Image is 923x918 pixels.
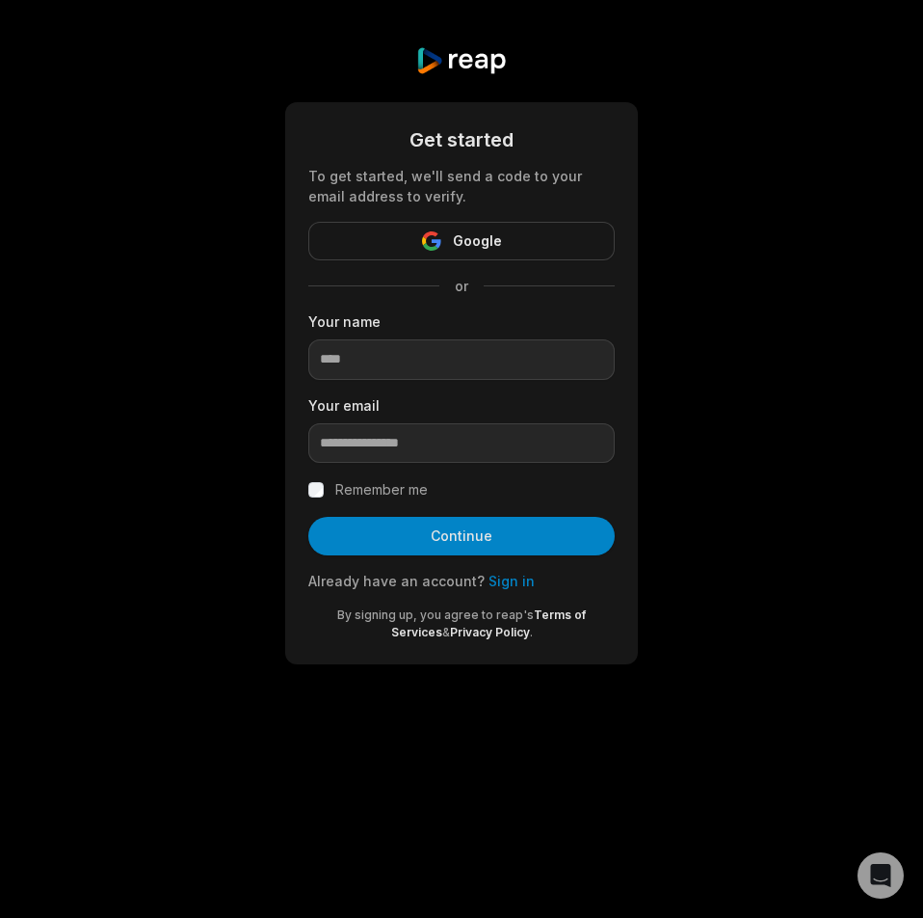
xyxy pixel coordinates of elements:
span: Google [453,229,502,253]
span: . [530,625,533,639]
div: Get started [308,125,615,154]
label: Your email [308,395,615,416]
span: & [442,625,450,639]
a: Sign in [488,573,535,589]
button: Continue [308,517,615,555]
span: Already have an account? [308,573,485,589]
img: reap [415,46,507,75]
label: Remember me [335,478,428,501]
label: Your name [308,311,615,332]
button: Google [308,222,615,260]
a: Privacy Policy [450,625,530,639]
div: Open Intercom Messenger [857,852,904,899]
div: To get started, we'll send a code to your email address to verify. [308,166,615,206]
span: or [439,276,484,296]
span: By signing up, you agree to reap's [337,607,534,622]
